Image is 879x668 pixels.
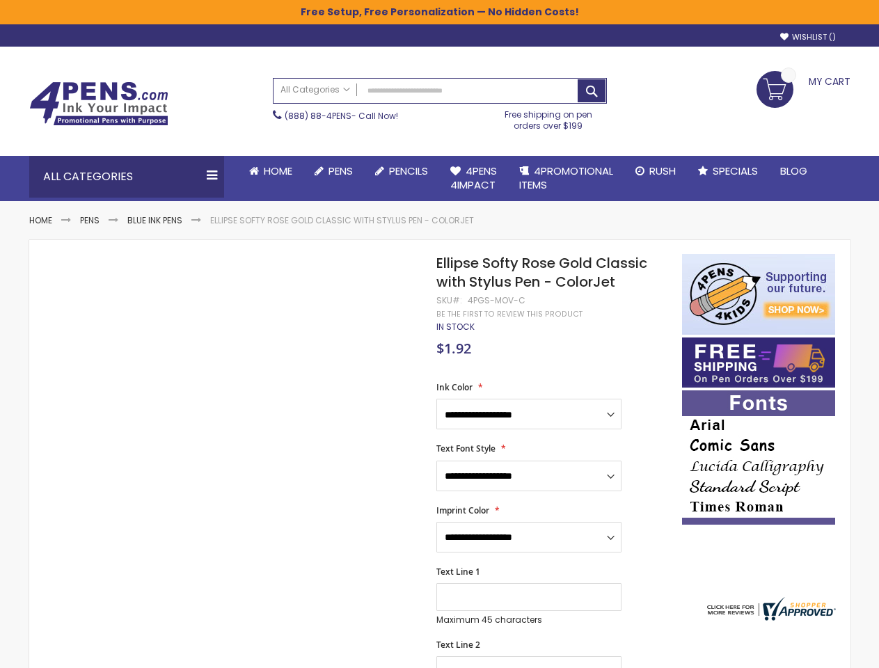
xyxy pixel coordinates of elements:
[285,110,351,122] a: (888) 88-4PENS
[436,443,496,454] span: Text Font Style
[280,84,350,95] span: All Categories
[713,164,758,178] span: Specials
[210,215,474,226] li: Ellipse Softy Rose Gold Classic with Stylus Pen - ColorJet
[649,164,676,178] span: Rush
[364,156,439,186] a: Pencils
[682,254,835,335] img: 4pens 4 kids
[436,294,462,306] strong: SKU
[704,597,836,621] img: 4pens.com widget logo
[328,164,353,178] span: Pens
[436,381,473,393] span: Ink Color
[490,104,607,132] div: Free shipping on pen orders over $199
[450,164,497,192] span: 4Pens 4impact
[274,79,357,102] a: All Categories
[127,214,182,226] a: Blue ink Pens
[436,639,480,651] span: Text Line 2
[468,295,525,306] div: 4PGS-MOV-C
[436,614,621,626] p: Maximum 45 characters
[769,156,818,186] a: Blog
[303,156,364,186] a: Pens
[682,390,835,525] img: font-personalization-examples
[436,309,583,319] a: Be the first to review this product
[780,164,807,178] span: Blog
[29,156,224,198] div: All Categories
[704,612,836,623] a: 4pens.com certificate URL
[780,32,836,42] a: Wishlist
[29,81,168,126] img: 4Pens Custom Pens and Promotional Products
[624,156,687,186] a: Rush
[238,156,303,186] a: Home
[439,156,508,201] a: 4Pens4impact
[687,156,769,186] a: Specials
[508,156,624,201] a: 4PROMOTIONALITEMS
[436,504,489,516] span: Imprint Color
[80,214,100,226] a: Pens
[436,321,475,333] span: In stock
[264,164,292,178] span: Home
[436,566,480,578] span: Text Line 1
[436,253,647,292] span: Ellipse Softy Rose Gold Classic with Stylus Pen - ColorJet
[436,339,471,358] span: $1.92
[436,321,475,333] div: Availability
[29,214,52,226] a: Home
[389,164,428,178] span: Pencils
[519,164,613,192] span: 4PROMOTIONAL ITEMS
[285,110,398,122] span: - Call Now!
[682,337,835,388] img: Free shipping on orders over $199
